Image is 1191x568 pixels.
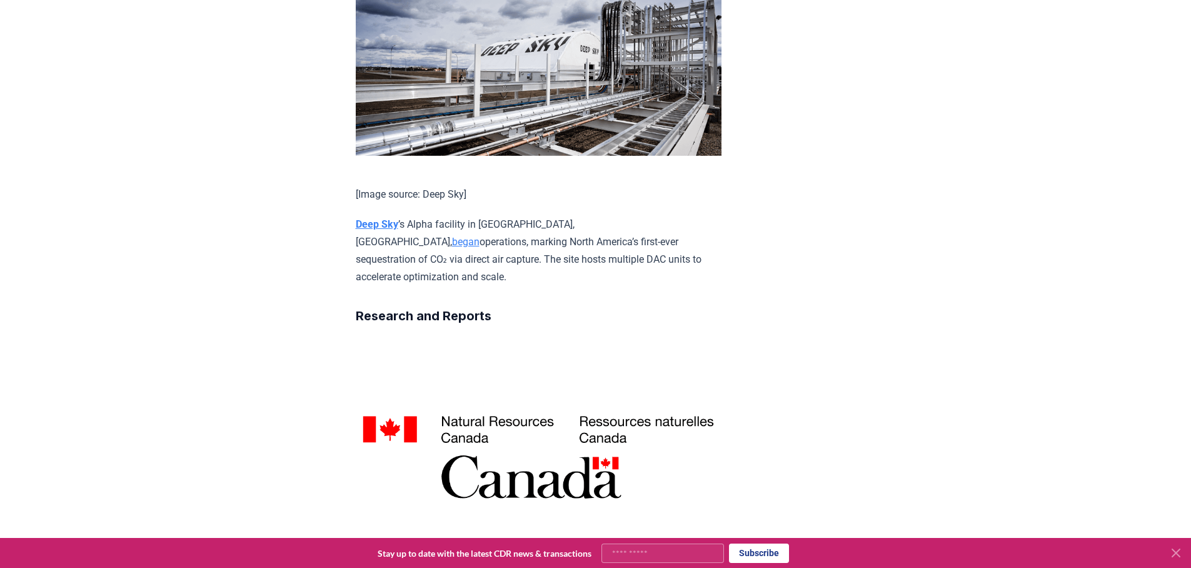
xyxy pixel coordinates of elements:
[356,356,721,559] img: blog post image
[452,236,480,248] a: began
[356,308,491,323] strong: Research and Reports
[356,216,721,286] p: ’s Alpha facility in [GEOGRAPHIC_DATA], [GEOGRAPHIC_DATA], operations, marking North America’s fi...
[356,218,398,230] a: Deep Sky
[356,186,721,203] p: [Image source: Deep Sky]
